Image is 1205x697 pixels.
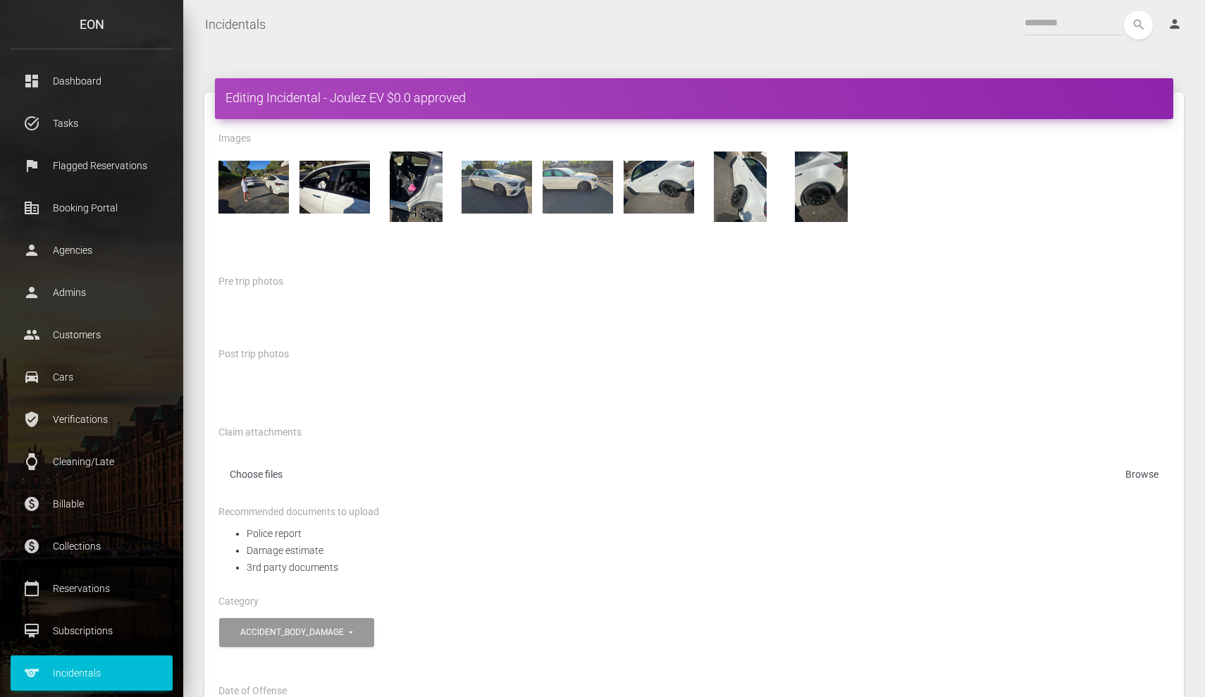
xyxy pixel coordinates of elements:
p: Flagged Reservations [21,155,162,176]
a: person [1157,11,1194,39]
label: Choose files [218,462,1170,491]
p: Reservations [21,578,162,599]
p: Admins [21,282,162,303]
img: Yukyung1-c.jpg [543,152,613,222]
a: dashboard Dashboard [11,63,173,99]
img: Yukyung1.jpg [786,152,856,222]
p: Customers [21,324,162,345]
label: Claim attachments [218,426,302,440]
div: accident_body_damage [240,627,347,639]
a: watch Cleaning/Late [11,444,173,479]
a: people Customers [11,317,173,352]
a: paid Collections [11,529,173,564]
p: Agencies [21,240,162,261]
label: Category [218,595,259,609]
p: Dashboard [21,70,162,92]
i: person [1168,17,1182,31]
label: Recommended documents to upload [218,505,379,519]
p: Tasks [21,113,162,134]
a: corporate_fare Booking Portal [11,190,173,226]
a: calendar_today Reservations [11,571,173,606]
a: flag Flagged Reservations [11,148,173,183]
li: Damage estimate [247,542,1170,559]
p: Verifications [21,409,162,430]
li: Police report [247,525,1170,542]
a: drive_eta Cars [11,359,173,395]
p: Cars [21,366,162,388]
img: Yukyung1-e.jpg [381,152,451,222]
img: Yukyung1-f.jpg [299,152,370,222]
a: task_alt Tasks [11,106,173,141]
img: Yukyung1-a.jpg [705,152,775,222]
p: Collections [21,536,162,557]
p: Subscriptions [21,620,162,641]
p: Booking Portal [21,197,162,218]
button: accident_body_damage [219,618,374,647]
img: Yukyung1-b.jpg [624,152,694,222]
a: person Agencies [11,233,173,268]
label: Post trip photos [218,347,289,362]
button: search [1124,11,1153,39]
img: Yukyung1-g.jpg [218,152,289,222]
a: paid Billable [11,486,173,522]
img: Yukyung1-d.jpg [462,152,532,222]
p: Incidentals [21,662,162,684]
li: 3rd party documents [247,559,1170,576]
a: person Admins [11,275,173,310]
label: Pre trip photos [218,275,283,289]
h4: Editing Incidental - Joulez EV $0.0 approved [225,89,1163,106]
a: Incidentals [205,7,266,42]
a: card_membership Subscriptions [11,613,173,648]
p: Billable [21,493,162,514]
a: verified_user Verifications [11,402,173,437]
p: Cleaning/Late [21,451,162,472]
a: sports Incidentals [11,655,173,691]
label: Images [218,132,251,146]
